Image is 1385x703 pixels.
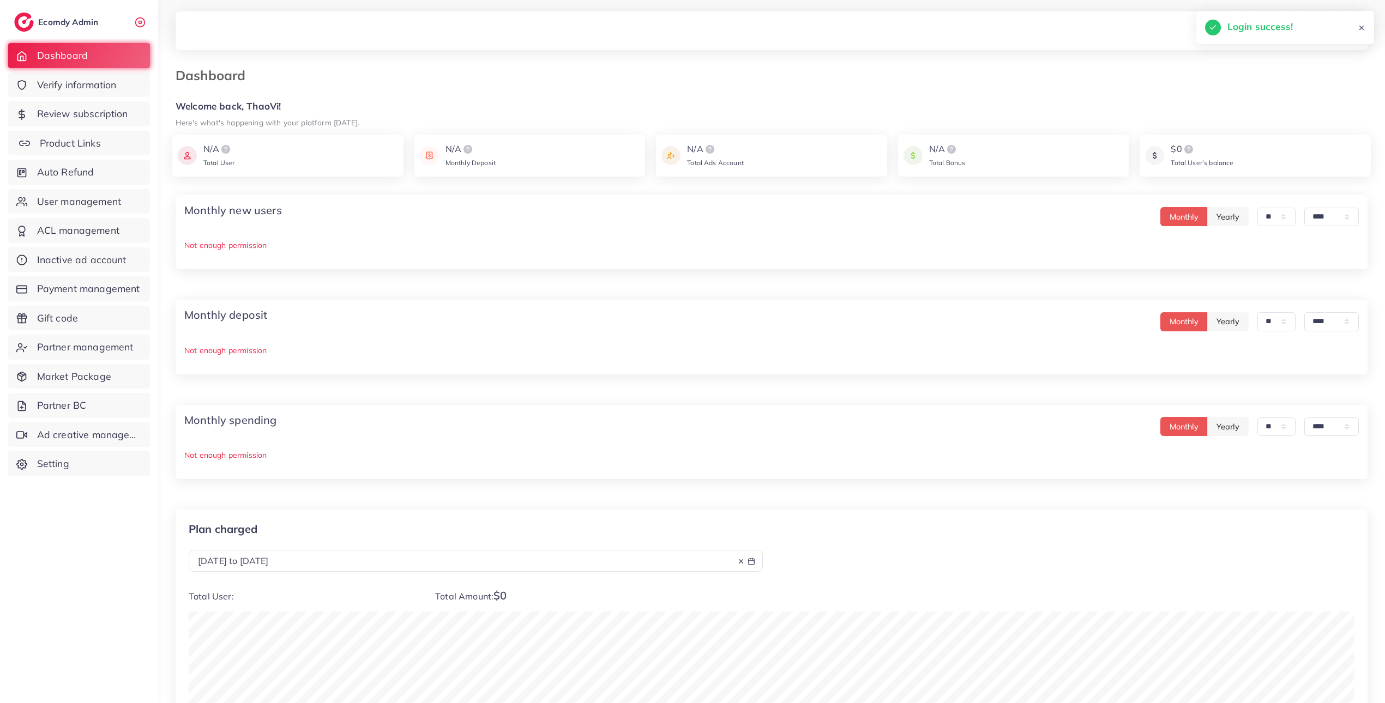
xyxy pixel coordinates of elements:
[1207,207,1249,226] button: Yearly
[8,72,150,98] a: Verify information
[198,555,269,566] span: [DATE] to [DATE]
[184,239,1359,252] p: Not enough permission
[703,143,716,156] img: logo
[203,159,235,167] span: Total User
[8,451,150,476] a: Setting
[8,393,150,418] a: Partner BC
[37,253,127,267] span: Inactive ad account
[184,414,277,427] h4: Monthly spending
[8,101,150,126] a: Review subscription
[184,344,1359,357] p: Not enough permission
[1160,207,1208,226] button: Monthly
[8,189,150,214] a: User management
[184,308,267,322] h4: Monthly deposit
[8,364,150,389] a: Market Package
[1171,159,1233,167] span: Total User’s balance
[40,136,101,150] span: Product Links
[37,195,121,209] span: User management
[1171,143,1233,156] div: $0
[8,247,150,272] a: Inactive ad account
[945,143,958,156] img: logo
[189,523,763,536] p: Plan charged
[37,457,69,471] span: Setting
[184,204,282,217] h4: Monthly new users
[184,449,1359,462] p: Not enough permission
[37,428,142,442] span: Ad creative management
[37,107,128,121] span: Review subscription
[687,143,744,156] div: N/A
[8,422,150,447] a: Ad creative management
[37,369,111,384] span: Market Package
[904,143,923,168] img: icon payment
[1227,20,1293,34] h5: Login success!
[687,159,744,167] span: Total Ads Account
[1182,143,1195,156] img: logo
[1207,417,1249,436] button: Yearly
[37,340,134,354] span: Partner management
[37,165,94,179] span: Auto Refund
[8,218,150,243] a: ACL management
[37,282,140,296] span: Payment management
[37,398,87,413] span: Partner BC
[493,589,507,602] span: $0
[929,159,966,167] span: Total Bonus
[661,143,681,168] img: icon payment
[929,143,966,156] div: N/A
[176,68,254,83] h3: Dashboard
[37,49,88,63] span: Dashboard
[8,131,150,156] a: Product Links
[1160,417,1208,436] button: Monthly
[435,589,763,603] p: Total Amount:
[37,223,119,238] span: ACL management
[37,311,78,325] span: Gift code
[176,101,1368,112] h5: Welcome back, ThaoVi!
[445,143,496,156] div: N/A
[176,118,359,127] small: Here's what's happening with your platform [DATE].
[178,143,197,168] img: icon payment
[219,143,232,156] img: logo
[8,160,150,185] a: Auto Refund
[8,276,150,301] a: Payment management
[8,306,150,331] a: Gift code
[189,589,418,603] p: Total User:
[8,335,150,360] a: Partner management
[1207,312,1249,331] button: Yearly
[1145,143,1164,168] img: icon payment
[461,143,474,156] img: logo
[1160,312,1208,331] button: Monthly
[14,13,34,32] img: logo
[203,143,235,156] div: N/A
[445,159,496,167] span: Monthly Deposit
[8,43,150,68] a: Dashboard
[38,17,101,27] h2: Ecomdy Admin
[14,13,101,32] a: logoEcomdy Admin
[37,78,117,92] span: Verify information
[420,143,439,168] img: icon payment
